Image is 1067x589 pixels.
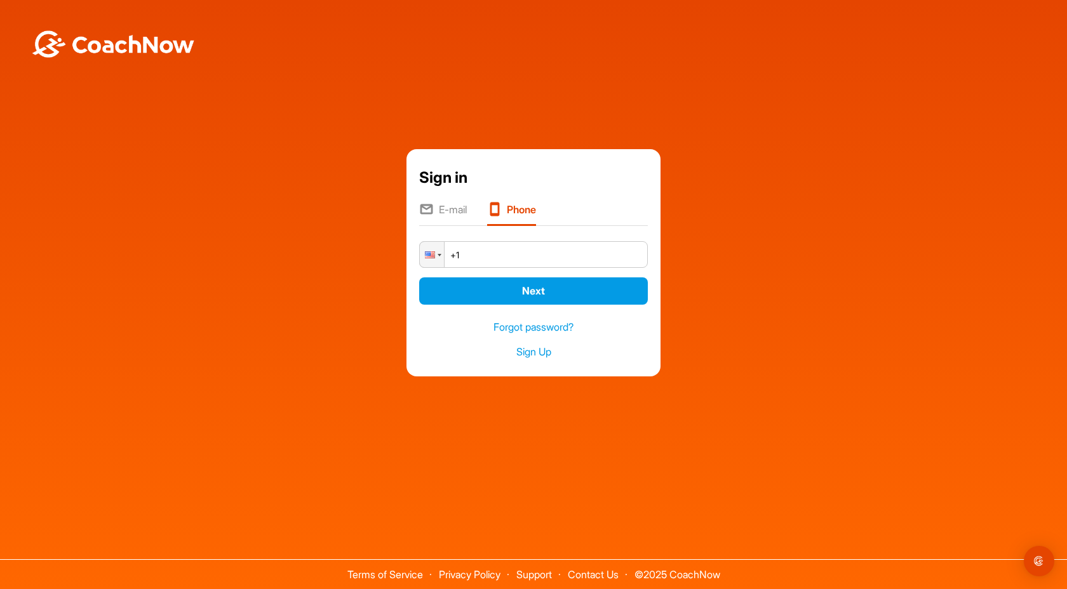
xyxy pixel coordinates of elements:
a: Privacy Policy [439,568,500,581]
a: Support [516,568,552,581]
div: United States: + 1 [420,242,444,267]
span: © 2025 CoachNow [628,560,727,579]
a: Sign Up [419,345,648,359]
button: Next [419,277,648,305]
img: BwLJSsUCoWCh5upNqxVrqldRgqLPVwmV24tXu5FoVAoFEpwwqQ3VIfuoInZCoVCoTD4vwADAC3ZFMkVEQFDAAAAAElFTkSuQmCC [30,30,196,58]
li: E-mail [419,202,467,226]
li: Phone [487,202,536,226]
a: Contact Us [568,568,619,581]
a: Forgot password? [419,320,648,334]
div: Open Intercom Messenger [1024,546,1054,576]
div: Sign in [419,166,648,189]
a: Terms of Service [347,568,423,581]
input: 1 (702) 123-4567 [419,241,648,268]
